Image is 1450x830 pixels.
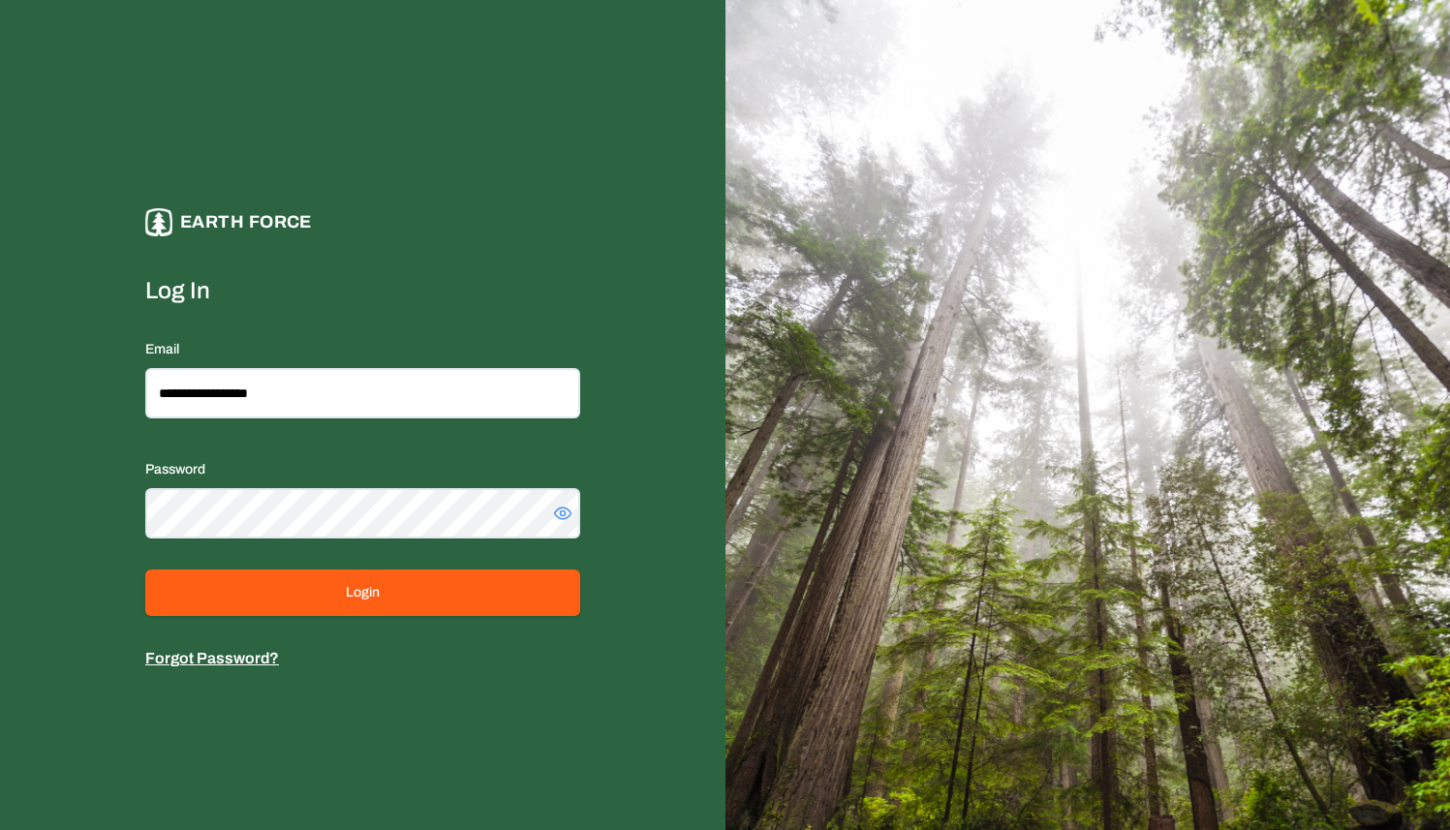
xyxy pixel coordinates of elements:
[145,647,580,670] p: Forgot Password?
[145,462,205,476] label: Password
[145,342,179,356] label: Email
[145,569,580,616] button: Login
[145,275,580,306] label: Log In
[145,208,172,236] img: earthforce-logo-white-uG4MPadI.svg
[180,208,312,236] p: Earth force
